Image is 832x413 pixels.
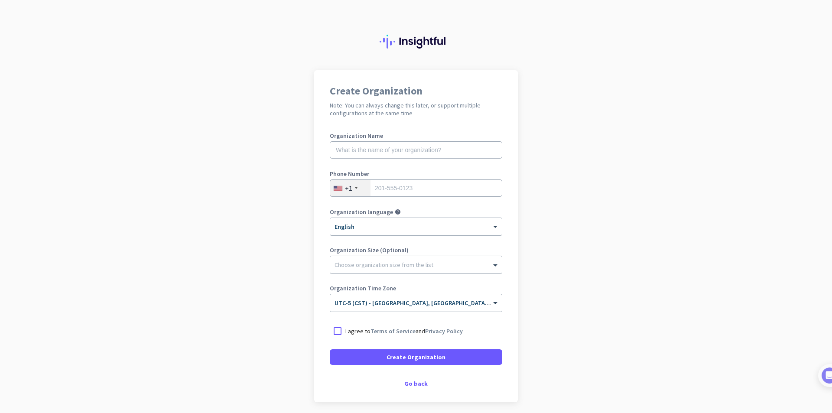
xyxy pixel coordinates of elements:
[395,209,401,215] i: help
[330,349,502,365] button: Create Organization
[345,327,463,335] p: I agree to and
[330,380,502,387] div: Go back
[330,171,502,177] label: Phone Number
[345,184,352,192] div: +1
[330,179,502,197] input: 201-555-0123
[425,327,463,335] a: Privacy Policy
[330,285,502,291] label: Organization Time Zone
[380,35,452,49] img: Insightful
[330,209,393,215] label: Organization language
[330,133,502,139] label: Organization Name
[330,86,502,96] h1: Create Organization
[330,101,502,117] h2: Note: You can always change this later, or support multiple configurations at the same time
[330,247,502,253] label: Organization Size (Optional)
[387,353,445,361] span: Create Organization
[370,327,416,335] a: Terms of Service
[330,141,502,159] input: What is the name of your organization?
